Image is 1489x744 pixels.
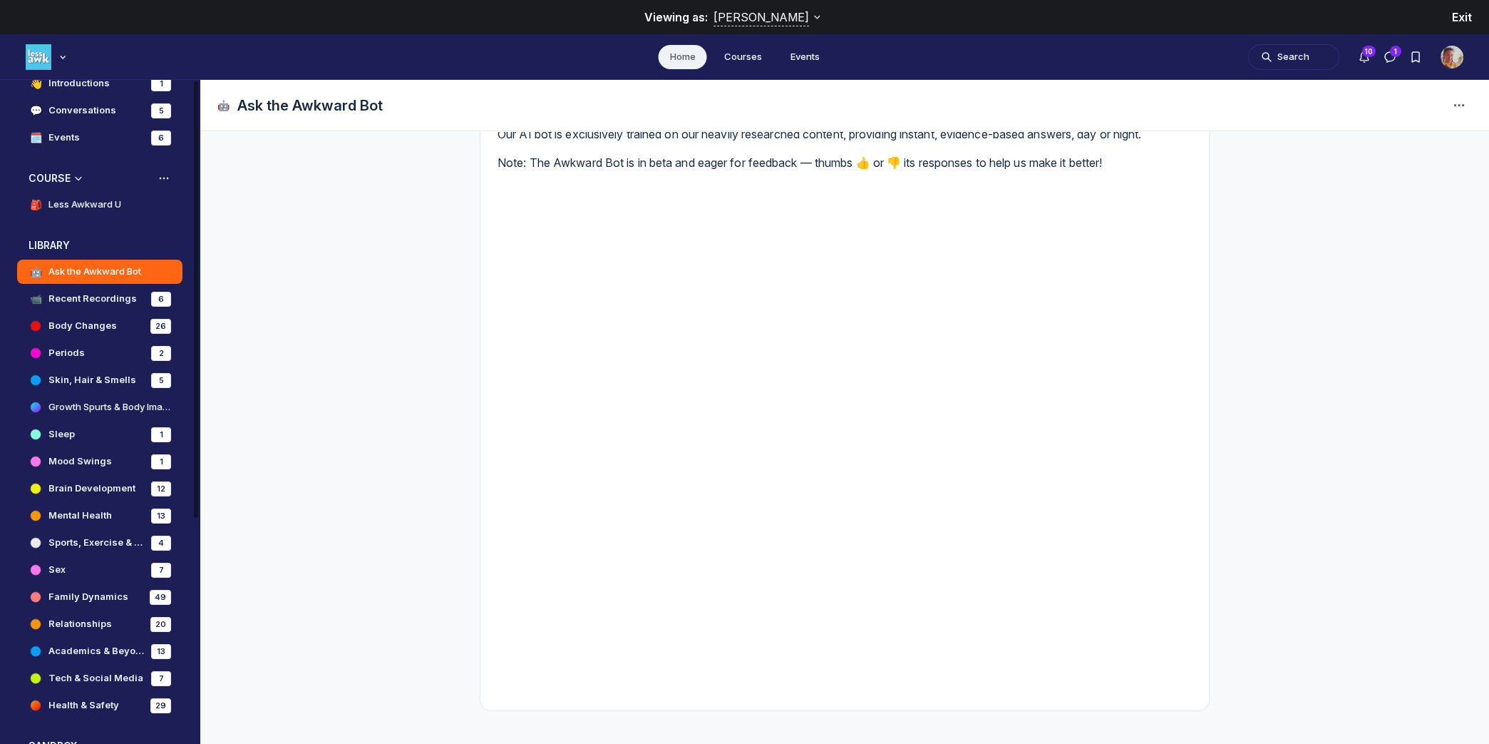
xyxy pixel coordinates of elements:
a: Home [659,45,707,69]
h4: Sex [48,563,66,577]
a: 🗓️Events6 [17,126,182,150]
button: View space group options [157,171,171,185]
div: 1 [151,427,171,442]
a: 🎒Less Awkward U [17,193,182,217]
div: 20 [150,617,171,632]
a: Relationships20 [17,612,182,636]
h4: Periods [48,346,85,360]
h4: Skin, Hair & Smells [48,373,136,387]
a: Events [779,45,831,69]
a: 💬Conversations5 [17,98,182,123]
iframe: Ask LessAwkward on Askdewey.co [498,171,1192,696]
a: Sleep1 [17,422,182,447]
a: 🤖Ask the Awkward Bot [17,260,182,284]
a: Body Changes26 [17,314,182,338]
a: Tech & Social Media7 [17,666,182,691]
button: Search [1248,44,1339,70]
h4: Body Changes [48,319,117,333]
a: 📹Recent Recordings6 [17,287,182,311]
div: 7 [151,671,171,686]
button: LIBRARYCollapse space [17,234,182,257]
div: 1 [151,454,171,469]
h3: LIBRARY [29,238,70,253]
div: 13 [151,509,171,524]
h4: Introductions [48,76,110,91]
span: 🎒 [29,198,43,212]
h4: Less Awkward U [48,198,121,212]
h4: Ask the Awkward Bot [48,265,141,279]
div: 5 [151,103,171,118]
h4: Mood Swings [48,454,112,469]
h4: Recent Recordings [48,292,137,306]
button: Viewing as: [713,9,825,26]
h4: Sports, Exercise & Nutrition [48,536,145,550]
div: 4 [151,536,171,551]
h4: Growth Spurts & Body Image [48,400,171,414]
div: Collapse space [71,171,86,185]
a: Brain Development12 [17,477,182,501]
a: Mood Swings1 [17,449,182,474]
div: 2 [151,346,171,361]
div: 6 [151,292,171,307]
h4: Family Dynamics [48,590,128,604]
h4: Health & Safety [48,698,119,713]
a: Courses [713,45,773,69]
div: 12 [151,481,171,496]
a: Periods2 [17,341,182,365]
a: Growth Spurts & Body Image [17,395,182,419]
div: 49 [150,590,171,605]
a: Sports, Exercise & Nutrition4 [17,531,182,555]
div: 26 [150,319,171,334]
h3: COURSE [29,171,71,185]
div: 13 [151,644,171,659]
button: COURSECollapse space [17,167,182,190]
span: 💬 [29,103,43,118]
span: 👋 [29,76,43,91]
h4: Academics & Beyond [48,644,145,658]
div: 6 [151,131,171,146]
span: Viewing as: [644,10,708,24]
span: Exit [1452,10,1472,24]
span: 🗓️ [29,131,43,145]
h4: Mental Health [48,509,112,523]
div: 7 [151,563,171,578]
a: Health & Safety29 [17,693,182,718]
header: Page Header [200,80,1489,131]
div: 5 [151,373,171,388]
a: Mental Health13 [17,504,182,528]
span: 🤖 [29,265,43,279]
p: Note: The Awkward Bot is in beta and eager for feedback — thumbs 👍 or 👎 its responses to help us ... [498,154,1192,171]
h4: Events [48,131,80,145]
span: 📹 [29,292,43,306]
div: 1 [151,76,171,91]
a: 👋Introductions1 [17,71,182,96]
div: 29 [150,698,171,713]
button: Exit [1452,9,1472,26]
h4: Sleep [48,427,75,442]
h4: Relationships [48,617,112,631]
a: Family Dynamics49 [17,585,182,609]
a: Academics & Beyond13 [17,639,182,663]
a: Sex7 [17,558,182,582]
h4: Brain Development [48,481,135,496]
a: Skin, Hair & Smells5 [17,368,182,392]
h4: Conversations [48,103,116,118]
span: [PERSON_NAME] [713,10,809,24]
p: Our AI bot is exclusively trained on our heavily researched content, providing instant, evidence-... [498,126,1192,143]
h4: Tech & Social Media [48,671,143,686]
